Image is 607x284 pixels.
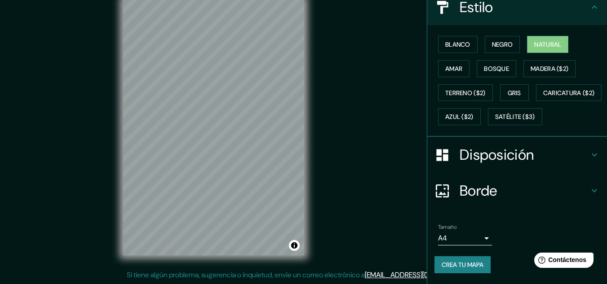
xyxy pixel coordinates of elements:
[488,108,542,125] button: Satélite ($3)
[434,256,491,273] button: Crea tu mapa
[438,231,492,245] div: A4
[460,181,497,200] font: Borde
[492,40,513,48] font: Negro
[445,89,486,97] font: Terreno ($2)
[427,173,607,209] div: Borde
[460,145,534,164] font: Disposición
[438,223,456,231] font: Tamaño
[438,84,493,101] button: Terreno ($2)
[477,60,516,77] button: Bosque
[543,89,595,97] font: Caricatura ($2)
[365,270,476,280] a: [EMAIL_ADDRESS][DOMAIN_NAME]
[445,65,462,73] font: Amar
[508,89,521,97] font: Gris
[531,65,568,73] font: Madera ($2)
[438,60,470,77] button: Amar
[527,36,568,53] button: Natural
[534,40,561,48] font: Natural
[445,113,474,121] font: Azul ($2)
[438,233,447,243] font: A4
[289,240,300,251] button: Activar o desactivar atribución
[485,36,520,53] button: Negro
[438,36,478,53] button: Blanco
[438,108,481,125] button: Azul ($2)
[427,137,607,173] div: Disposición
[495,113,535,121] font: Satélite ($3)
[500,84,529,101] button: Gris
[527,249,597,274] iframe: Lanzador de widgets de ayuda
[442,261,483,269] font: Crea tu mapa
[536,84,602,101] button: Caricatura ($2)
[127,270,365,280] font: Si tiene algún problema, sugerencia o inquietud, envíe un correo electrónico a
[523,60,576,77] button: Madera ($2)
[445,40,470,48] font: Blanco
[484,65,509,73] font: Bosque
